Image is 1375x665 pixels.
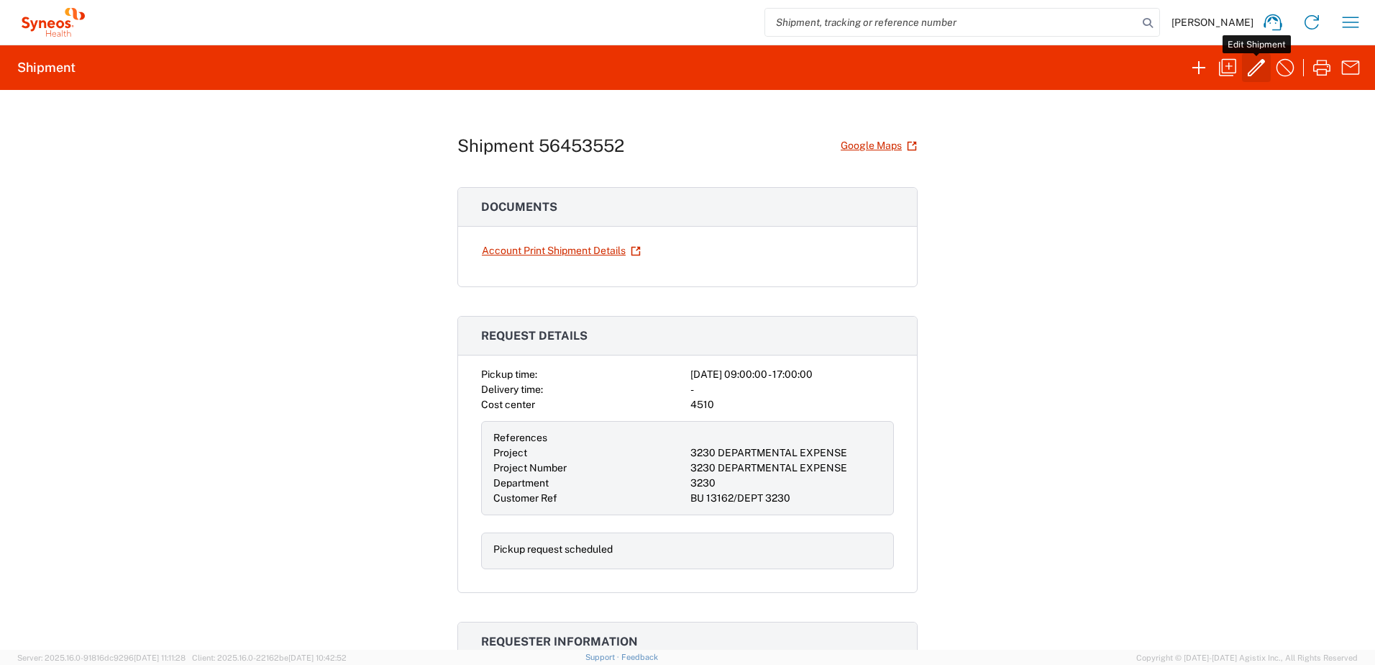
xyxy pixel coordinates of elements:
[288,653,347,662] span: [DATE] 10:42:52
[493,543,613,555] span: Pickup request scheduled
[481,384,543,395] span: Delivery time:
[192,653,347,662] span: Client: 2025.16.0-22162be
[17,653,186,662] span: Server: 2025.16.0-91816dc9296
[481,368,537,380] span: Pickup time:
[17,59,76,76] h2: Shipment
[481,329,588,343] span: Request details
[840,133,918,158] a: Google Maps
[585,653,621,661] a: Support
[457,135,624,156] h1: Shipment 56453552
[690,491,882,506] div: BU 13162/DEPT 3230
[765,9,1138,36] input: Shipment, tracking or reference number
[493,476,685,491] div: Department
[134,653,186,662] span: [DATE] 11:11:28
[1171,16,1253,29] span: [PERSON_NAME]
[690,461,882,476] div: 3230 DEPARTMENTAL EXPENSE
[481,238,641,263] a: Account Print Shipment Details
[1136,651,1358,664] span: Copyright © [DATE]-[DATE] Agistix Inc., All Rights Reserved
[493,432,547,443] span: References
[481,635,638,648] span: Requester information
[481,200,557,214] span: Documents
[690,367,894,382] div: [DATE] 09:00:00 - 17:00:00
[690,382,894,397] div: -
[493,461,685,476] div: Project Number
[481,399,535,410] span: Cost center
[690,476,882,491] div: 3230
[493,491,685,506] div: Customer Ref
[690,445,882,461] div: 3230 DEPARTMENTAL EXPENSE
[621,653,658,661] a: Feedback
[493,445,685,461] div: Project
[690,397,894,412] div: 4510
